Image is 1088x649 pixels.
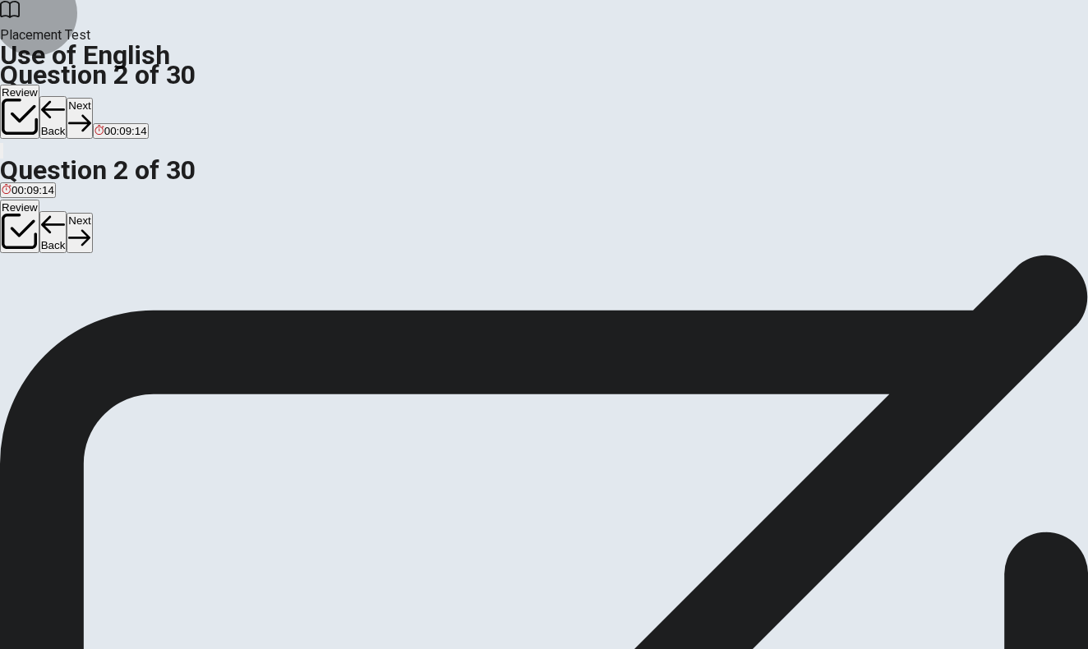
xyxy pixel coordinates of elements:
button: Next [67,213,92,253]
button: Next [67,98,92,138]
button: Back [39,96,67,139]
button: 00:09:14 [93,123,149,139]
span: 00:09:14 [104,125,147,137]
button: Back [39,211,67,254]
span: 00:09:14 [12,184,54,196]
